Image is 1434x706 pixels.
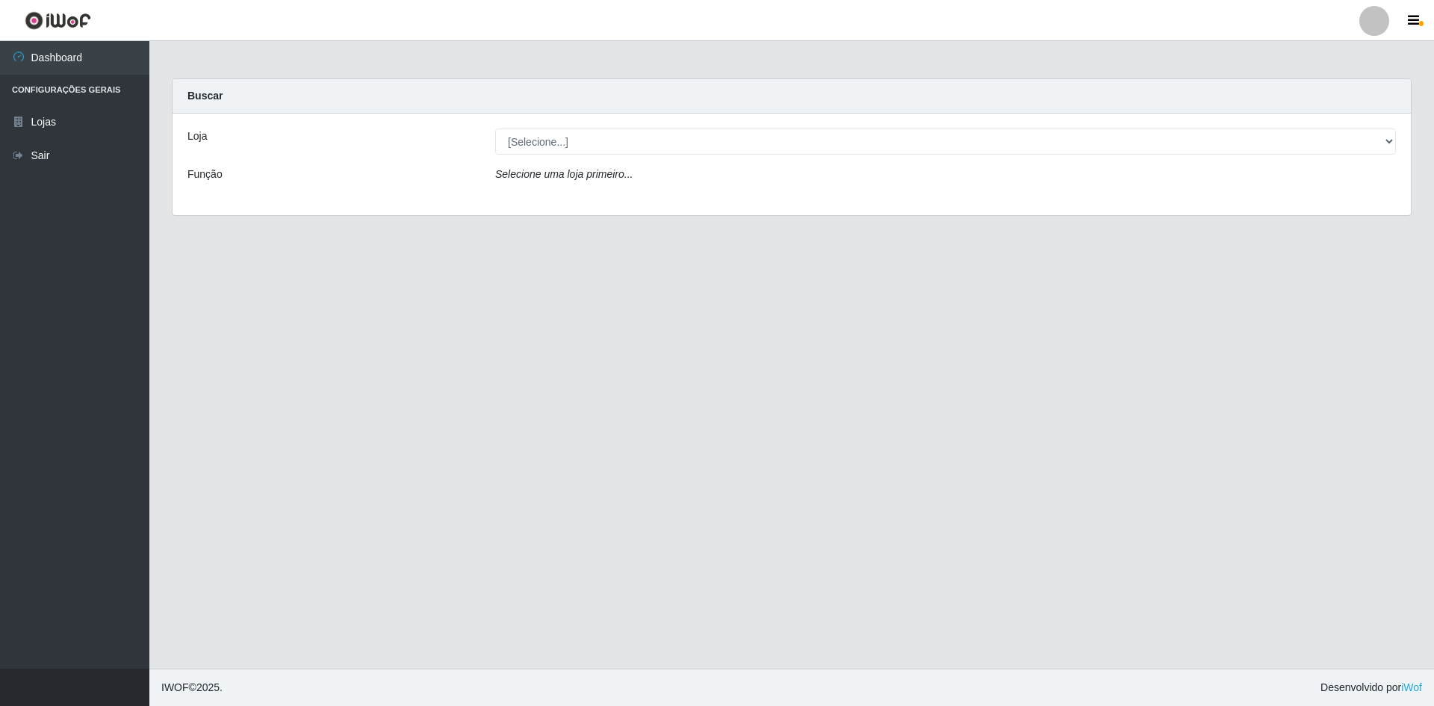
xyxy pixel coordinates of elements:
label: Função [187,167,223,182]
strong: Buscar [187,90,223,102]
span: © 2025 . [161,680,223,696]
span: Desenvolvido por [1320,680,1422,696]
img: CoreUI Logo [25,11,91,30]
a: iWof [1401,681,1422,693]
label: Loja [187,128,207,144]
span: IWOF [161,681,189,693]
i: Selecione uma loja primeiro... [495,168,633,180]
